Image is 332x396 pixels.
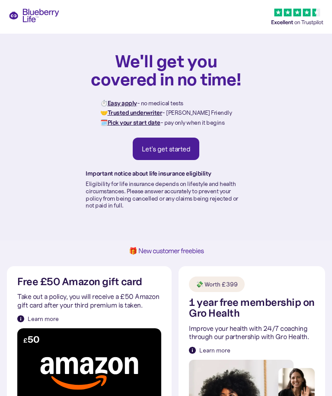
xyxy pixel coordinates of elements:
strong: Trusted underwriter [108,109,163,116]
p: Take out a policy, you will receive a £50 Amazon gift card after your third premium is taken. [17,292,161,309]
div: Learn more [28,314,59,323]
div: Let's get started [142,145,191,153]
p: Improve your health with 24/7 coaching through our partnership with Gro Health. [189,324,315,341]
a: Let's get started [133,138,200,160]
h2: Free £50 Amazon gift card [17,277,142,287]
div: 💸 Worth £399 [196,280,238,289]
div: Learn more [199,346,230,355]
a: Learn more [189,346,230,355]
strong: Important notice about life insurance eligibility [86,170,211,177]
a: Learn more [17,314,59,323]
strong: Pick your start date [108,119,160,126]
p: Eligibility for life insurance depends on lifestyle and health circumstances. Please answer accur... [86,180,246,209]
strong: Easy apply [108,99,137,107]
h1: 🎁 New customer freebies [14,247,318,255]
h1: We'll get you covered in no time! [90,52,242,88]
h2: 1 year free membership on Gro Health [189,297,315,319]
p: ⏱️ - no medical tests 🤝 - [PERSON_NAME] Friendly 🗓️ - pay only when it begins [100,98,232,127]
